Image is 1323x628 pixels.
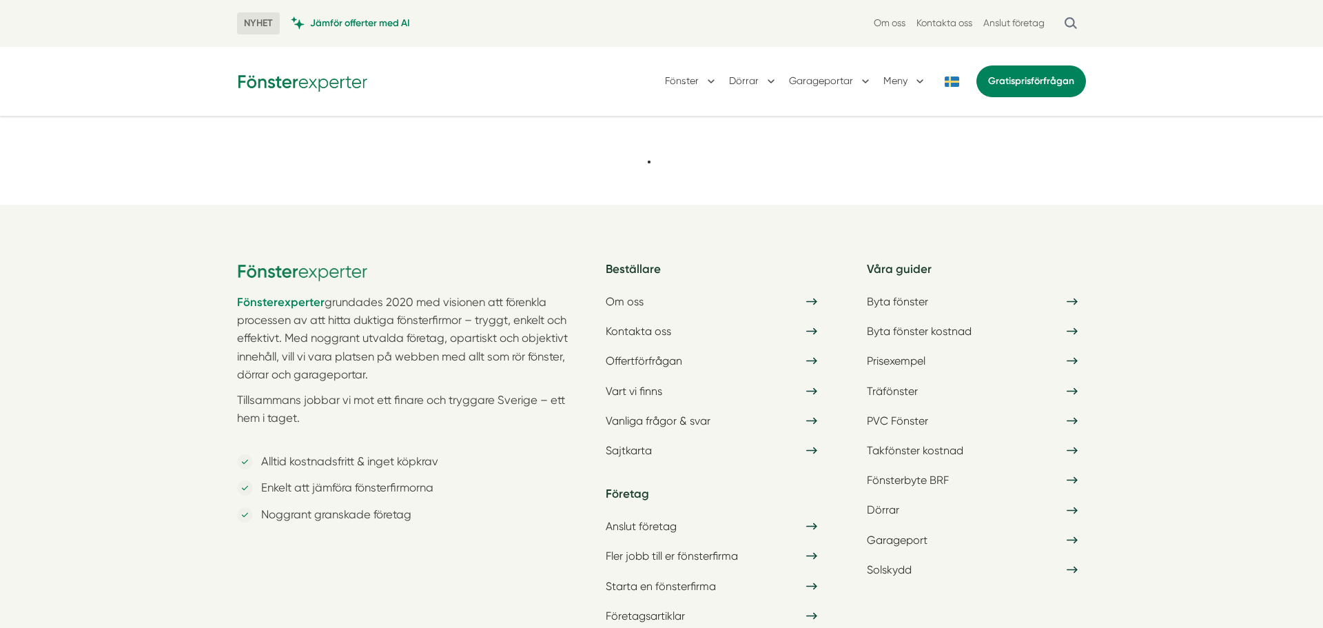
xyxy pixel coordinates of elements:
[253,506,411,524] p: Noggrant granskade företag
[237,295,325,309] strong: Fönsterexperter
[253,453,438,471] p: Alltid kostnadsfritt & inget köpkrav
[859,260,1086,290] h5: Våra guider
[859,438,1086,463] a: Takfönster kostnad
[859,528,1086,552] a: Garageport
[597,319,825,343] a: Kontakta oss
[237,12,280,34] span: NYHET
[988,75,1015,87] span: Gratis
[859,468,1086,492] a: Fönsterbyte BRF
[237,296,325,309] a: Fönsterexperter
[597,409,825,433] a: Vanliga frågor & svar
[1056,11,1086,36] button: Öppna sök
[597,604,825,628] a: Företagsartiklar
[253,479,433,497] p: Enkelt att jämföra fönsterfirmorna
[597,379,825,403] a: Vart vi finns
[874,17,905,30] a: Om oss
[237,392,581,446] p: Tillsammans jobbar vi mot ett finare och tryggare Sverige – ett hem i taget.
[665,63,718,99] button: Fönster
[237,260,368,282] img: Fönsterexperter
[789,63,872,99] button: Garageportar
[597,349,825,373] a: Offertförfrågan
[859,558,1086,582] a: Solskydd
[983,17,1045,30] a: Anslut företag
[859,498,1086,522] a: Dörrar
[597,574,825,598] a: Starta en fönsterfirma
[597,438,825,463] a: Sajtkarta
[859,290,1086,314] a: Byta fönster
[883,63,927,99] button: Meny
[237,70,368,92] img: Fönsterexperter Logotyp
[859,349,1086,373] a: Prisexempel
[859,379,1086,403] a: Träfönster
[597,468,825,514] h5: Företag
[291,17,410,30] a: Jämför offerter med AI
[976,65,1086,97] a: Gratisprisförfrågan
[597,290,825,314] a: Om oss
[310,17,410,30] span: Jämför offerter med AI
[597,514,825,538] a: Anslut företag
[859,319,1086,343] a: Byta fönster kostnad
[916,17,972,30] a: Kontakta oss
[597,544,825,568] a: Fler jobb till er fönsterfirma
[597,260,825,290] h5: Beställare
[859,409,1086,433] a: PVC Fönster
[237,293,581,385] p: grundades 2020 med visionen att förenkla processen av att hitta duktiga fönsterfirmor – tryggt, e...
[729,63,778,99] button: Dörrar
